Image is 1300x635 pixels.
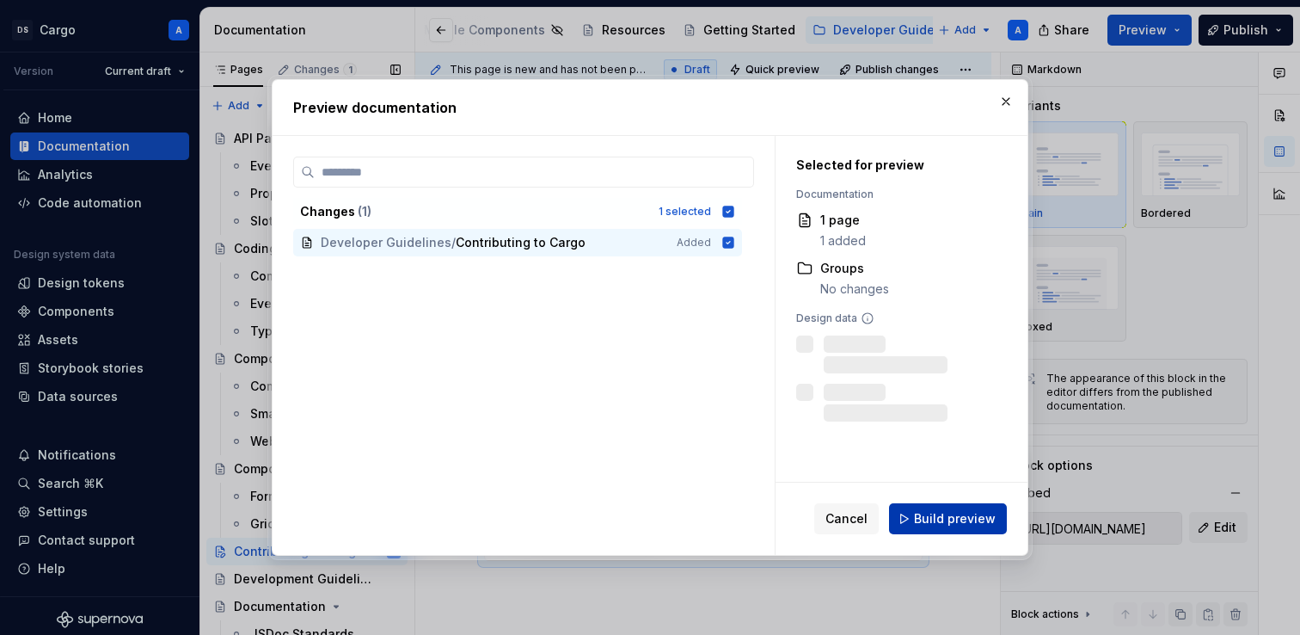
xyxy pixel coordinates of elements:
span: / [451,234,456,251]
div: No changes [820,281,889,298]
div: Design data [796,311,998,325]
div: 1 page [820,212,866,229]
span: Added [677,236,711,250]
span: Developer Guidelines [321,234,451,251]
button: Cancel [814,503,879,534]
div: 1 selected [659,205,711,219]
h2: Preview documentation [293,97,1007,118]
div: Documentation [796,188,998,201]
span: Cancel [825,510,868,527]
div: 1 added [820,232,866,250]
span: Contributing to Cargo [456,234,586,251]
div: Selected for preview [796,157,998,174]
button: Build preview [889,503,1007,534]
span: Build preview [914,510,996,527]
div: Groups [820,260,889,277]
span: ( 1 ) [358,204,371,219]
div: Changes [300,203,648,220]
